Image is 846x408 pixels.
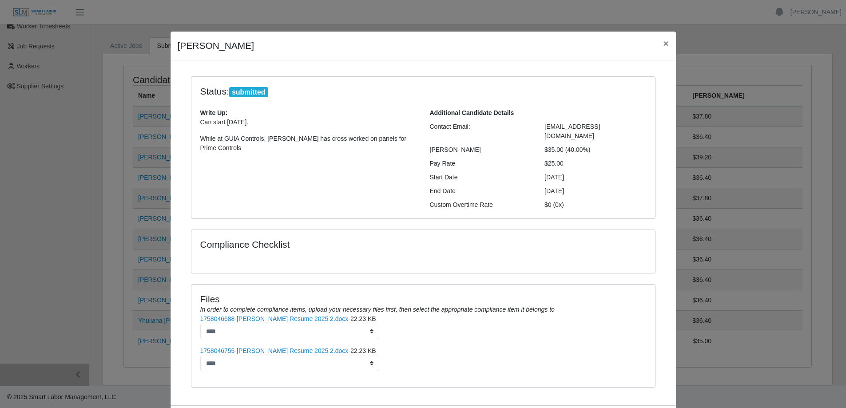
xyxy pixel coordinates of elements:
[423,122,538,141] div: Contact Email:
[663,38,668,48] span: ×
[200,346,646,371] li: -
[423,159,538,168] div: Pay Rate
[423,145,538,154] div: [PERSON_NAME]
[200,134,417,153] p: While at GUIA Controls, [PERSON_NAME] has cross worked on panels for Prime Controls
[656,32,675,55] button: Close
[423,200,538,210] div: Custom Overtime Rate
[200,293,646,305] h4: Files
[200,347,349,354] a: 1758046755-[PERSON_NAME] Resume 2025 2.docx
[200,86,532,98] h4: Status:
[430,109,514,116] b: Additional Candidate Details
[200,239,493,250] h4: Compliance Checklist
[178,39,254,53] h4: [PERSON_NAME]
[200,118,417,127] p: Can start [DATE].
[538,159,653,168] div: $25.00
[200,315,349,322] a: 1758046688-[PERSON_NAME] Resume 2025 2.docx
[350,315,376,322] span: 22.23 KB
[200,306,555,313] i: In order to complete compliance items, upload your necessary files first, then select the appropr...
[200,109,228,116] b: Write Up:
[423,173,538,182] div: Start Date
[350,347,376,354] span: 22.23 KB
[538,145,653,154] div: $35.00 (40.00%)
[423,186,538,196] div: End Date
[200,314,646,339] li: -
[544,187,564,194] span: [DATE]
[544,123,600,139] span: [EMAIL_ADDRESS][DOMAIN_NAME]
[538,173,653,182] div: [DATE]
[229,87,268,98] span: submitted
[544,201,564,208] span: $0 (0x)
